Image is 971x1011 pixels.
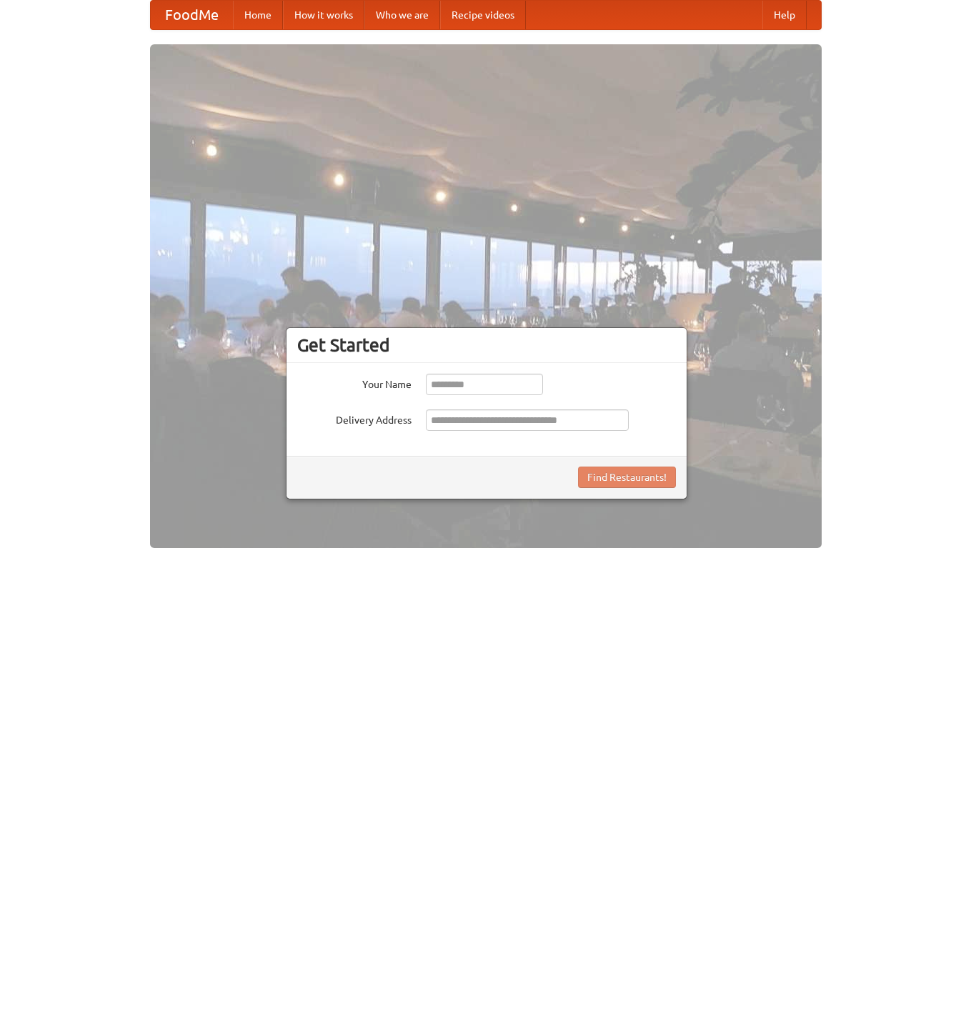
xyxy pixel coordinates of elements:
[762,1,807,29] a: Help
[283,1,364,29] a: How it works
[297,409,412,427] label: Delivery Address
[151,1,233,29] a: FoodMe
[297,334,676,356] h3: Get Started
[440,1,526,29] a: Recipe videos
[233,1,283,29] a: Home
[297,374,412,392] label: Your Name
[578,467,676,488] button: Find Restaurants!
[364,1,440,29] a: Who we are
